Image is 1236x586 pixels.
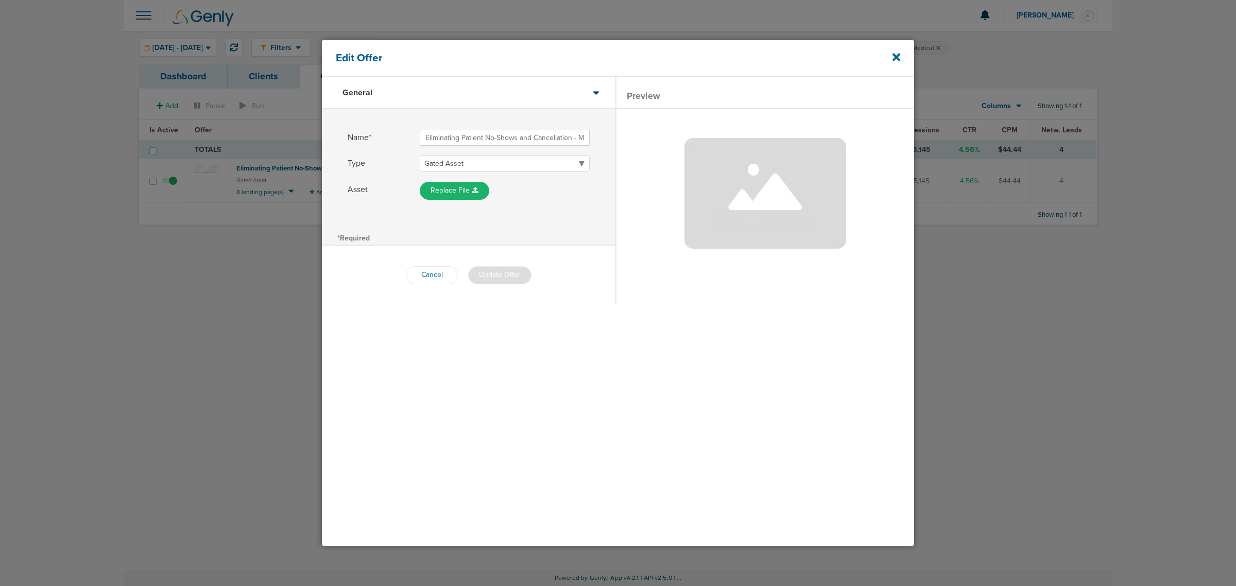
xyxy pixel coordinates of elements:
span: *Required [337,234,370,243]
li: Preview [627,83,671,108]
button: Asset [420,182,489,200]
select: Type [420,156,590,171]
span: Type [348,156,409,171]
input: Name* [420,130,590,146]
span: Asset [348,182,409,200]
span: Name* [348,130,409,146]
img: mock-empty.png [684,138,847,249]
button: Cancel [406,266,458,284]
h4: Edit Offer [336,51,844,64]
h3: General [342,88,372,98]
